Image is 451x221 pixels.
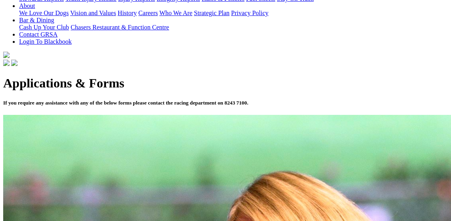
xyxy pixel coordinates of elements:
a: Bar & Dining [19,17,54,23]
a: Vision and Values [70,10,116,16]
a: Who We Are [159,10,192,16]
img: facebook.svg [3,60,10,66]
h5: If you require any assistance with any of the below forms please contact the racing department on... [3,100,448,106]
a: Cash Up Your Club [19,24,69,31]
a: Strategic Plan [194,10,229,16]
a: Careers [138,10,158,16]
h1: Applications & Forms [3,76,448,91]
div: About [19,10,448,17]
a: Privacy Policy [231,10,269,16]
img: twitter.svg [11,60,18,66]
div: Bar & Dining [19,24,448,31]
a: We Love Our Dogs [19,10,69,16]
a: Chasers Restaurant & Function Centre [71,24,169,31]
a: About [19,2,35,9]
a: History [118,10,137,16]
a: Login To Blackbook [19,38,72,45]
img: logo-grsa-white.png [3,52,10,58]
a: Contact GRSA [19,31,57,38]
